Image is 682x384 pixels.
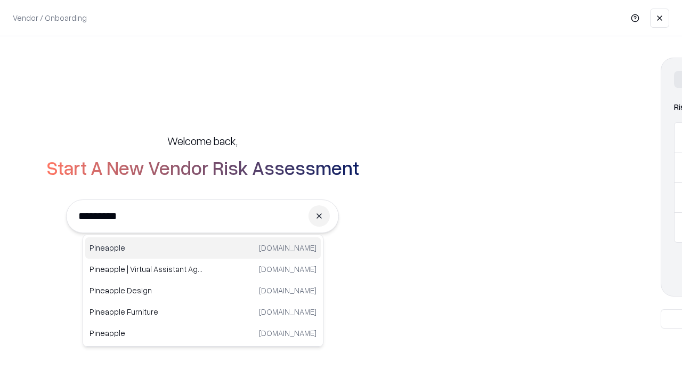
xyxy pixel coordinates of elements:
p: [DOMAIN_NAME] [259,242,316,253]
p: Pineapple | Virtual Assistant Agency [90,263,203,275]
h5: Welcome back, [167,133,238,148]
p: Pineapple [90,327,203,339]
p: Pineapple [90,242,203,253]
p: Pineapple Furniture [90,306,203,317]
h2: Start A New Vendor Risk Assessment [46,157,359,178]
p: Pineapple Design [90,285,203,296]
p: Vendor / Onboarding [13,12,87,23]
div: Suggestions [83,235,323,347]
p: [DOMAIN_NAME] [259,285,316,296]
p: [DOMAIN_NAME] [259,306,316,317]
p: [DOMAIN_NAME] [259,327,316,339]
p: [DOMAIN_NAME] [259,263,316,275]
